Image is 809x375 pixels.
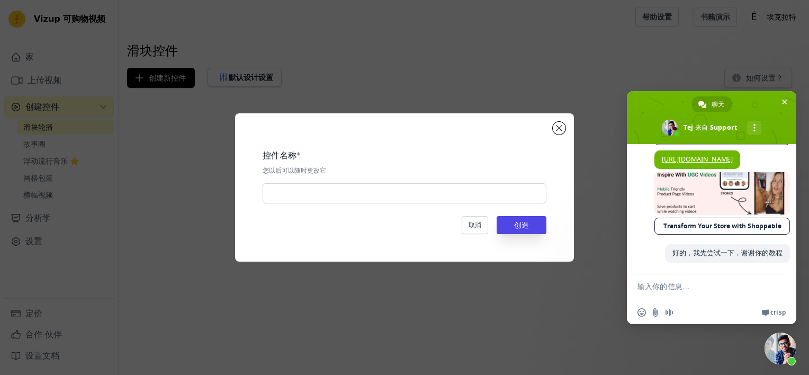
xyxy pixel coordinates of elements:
a: [URL][DOMAIN_NAME] [662,155,733,164]
a: Crisp [761,308,786,317]
span: 聊天 [712,96,724,112]
span: 插入表情符号 [637,308,646,317]
span: 关闭聊天 [779,96,790,108]
span: 录制音频信息 [665,308,673,317]
textarea: 输入你的信息… [637,274,765,301]
a: Transform Your Store with Shoppable Videos [654,218,790,235]
p: 您以后可以随时更改它 [263,166,546,175]
button: 创造 [497,216,546,234]
button: 关闭模态 [553,122,565,135]
legend: 控件名称 [263,149,296,162]
span: 好的，我先尝试一下，谢谢你的教程 [672,248,783,257]
button: 取消 [462,216,488,234]
span: Crisp [770,308,786,317]
a: 聊天 [692,96,732,112]
a: 关闭聊天 [765,333,796,364]
span: 发送文件 [651,308,660,317]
